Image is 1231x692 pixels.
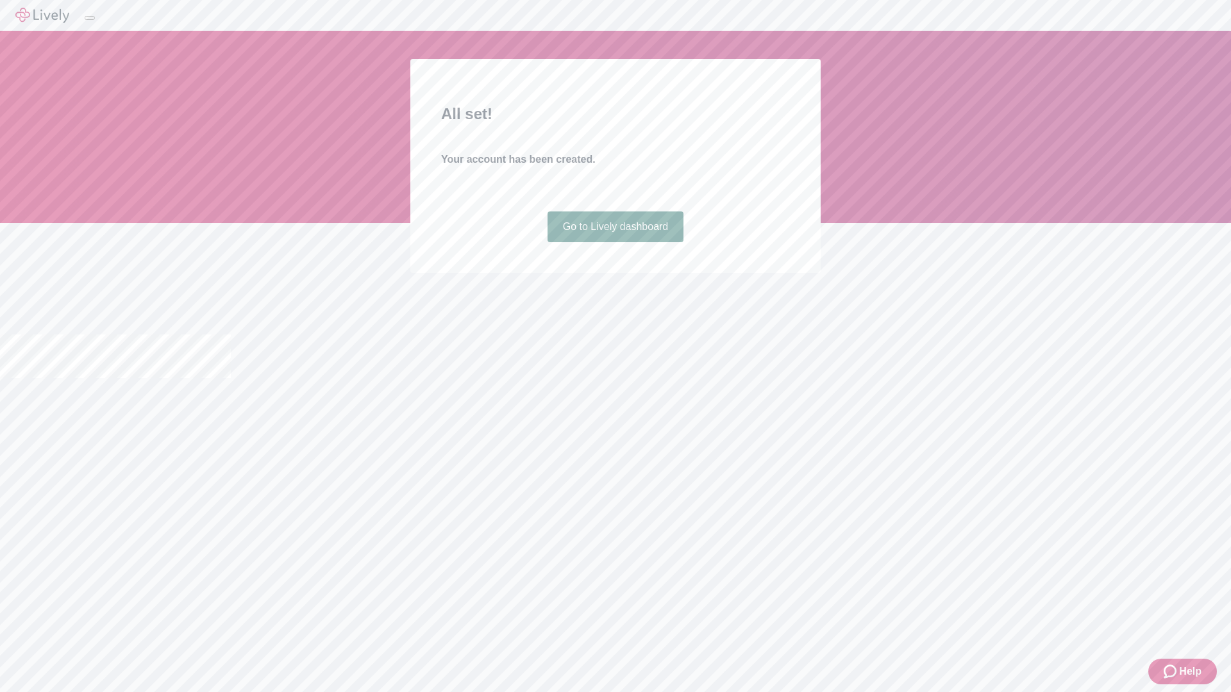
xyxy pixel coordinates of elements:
[15,8,69,23] img: Lively
[85,16,95,20] button: Log out
[1179,664,1202,679] span: Help
[441,152,790,167] h4: Your account has been created.
[441,103,790,126] h2: All set!
[1164,664,1179,679] svg: Zendesk support icon
[548,211,684,242] a: Go to Lively dashboard
[1148,659,1217,684] button: Zendesk support iconHelp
